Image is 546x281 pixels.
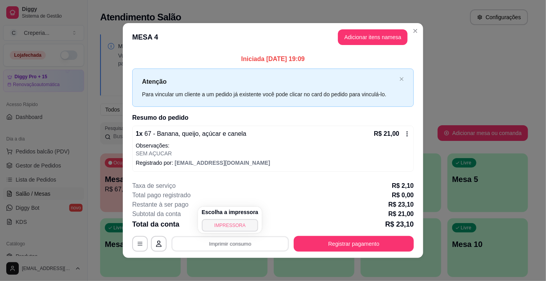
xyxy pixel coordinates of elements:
span: close [399,77,404,81]
button: IMPRESSORA [202,219,259,232]
p: Atenção [142,77,396,86]
p: Taxa de serviço [132,181,176,191]
button: close [399,77,404,82]
span: 67 - Banana, queijo, açúcar e canela [143,130,246,137]
p: Total da conta [132,219,180,230]
p: R$ 23,10 [388,200,414,209]
p: Restante à ser pago [132,200,189,209]
p: Total pago registrado [132,191,190,200]
div: Para vincular um cliente a um pedido já existente você pode clicar no card do pedido para vinculá... [142,90,396,99]
p: Observações: [136,142,410,150]
p: R$ 21,00 [374,129,399,139]
p: 1 x [136,129,246,139]
p: R$ 0,00 [392,191,414,200]
button: Imprimir consumo [172,236,289,251]
h4: Escolha a impressora [202,208,259,216]
button: Adicionar itens namesa [338,29,408,45]
p: Iniciada [DATE] 19:09 [132,54,414,64]
h2: Resumo do pedido [132,113,414,122]
header: MESA 4 [123,23,423,51]
button: Close [409,25,422,37]
p: R$ 23,10 [385,219,414,230]
p: Subtotal da conta [132,209,181,219]
p: R$ 21,00 [388,209,414,219]
p: SEM AÇUCAR [136,150,410,157]
p: R$ 2,10 [392,181,414,191]
button: Registrar pagamento [294,236,414,252]
span: [EMAIL_ADDRESS][DOMAIN_NAME] [175,160,270,166]
p: Registrado por: [136,159,410,167]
